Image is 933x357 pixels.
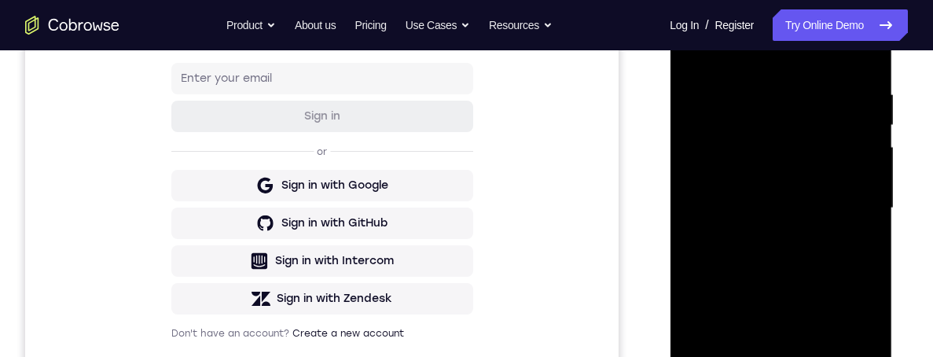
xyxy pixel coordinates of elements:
span: / [705,16,708,35]
button: Sign in with Intercom [146,325,448,356]
div: Sign in with GitHub [256,295,362,311]
button: Use Cases [406,9,470,41]
a: Try Online Demo [773,9,908,41]
h1: Sign in to your account [146,108,448,130]
input: Enter your email [156,150,439,166]
div: Sign in with Intercom [250,333,369,348]
a: Pricing [354,9,386,41]
a: About us [295,9,336,41]
button: Sign in [146,180,448,212]
button: Resources [489,9,553,41]
button: Product [226,9,276,41]
a: Go to the home page [25,16,119,35]
button: Sign in with Google [146,249,448,281]
a: Register [715,9,754,41]
button: Sign in with GitHub [146,287,448,318]
div: Sign in with Google [256,257,363,273]
p: or [288,225,305,237]
a: Log In [670,9,699,41]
